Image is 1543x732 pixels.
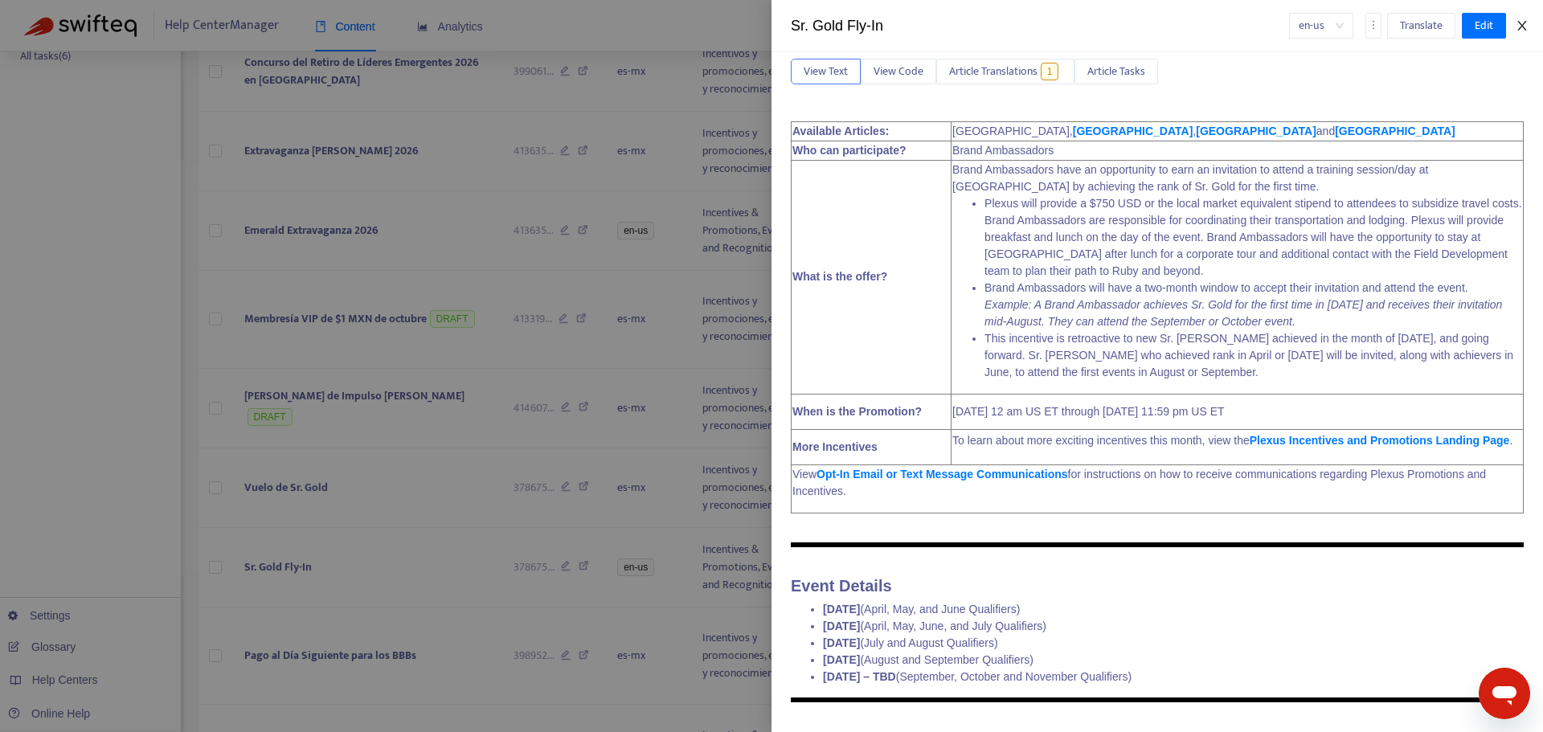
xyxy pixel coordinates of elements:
[792,466,1522,500] p: View for instructions on how to receive communications regarding Plexus Promotions and Incentives.
[984,298,1502,328] em: Example: A Brand Ambassador achieves Sr. Gold for the first time in [DATE] and receives their inv...
[1475,17,1493,35] span: Edit
[804,63,848,80] span: View Text
[823,601,1524,618] li: (April, May, and June Qualifiers)
[792,270,887,283] strong: What is the offer?
[1400,17,1443,35] span: Translate
[1250,434,1510,447] a: Plexus Incentives and Promotions Landing Page
[791,59,861,84] button: View Text
[1462,13,1506,39] button: Edit
[952,160,1524,394] td: Brand Ambassadors have an opportunity to earn an invitation to attend a training session/day at [...
[823,620,860,632] strong: [DATE]
[1387,13,1455,39] button: Translate
[791,15,1289,37] div: Sr. Gold Fly-In
[791,577,892,595] strong: Event Details
[1368,19,1379,31] span: more
[1196,125,1316,137] a: [GEOGRAPHIC_DATA]
[1074,59,1158,84] button: Article Tasks
[1041,63,1059,80] span: 1
[823,603,860,615] strong: [DATE]
[1479,668,1530,719] iframe: Button to launch messaging window
[792,144,907,157] strong: Who can participate?
[874,63,923,80] span: View Code
[936,59,1074,84] button: Article Translations1
[1365,13,1381,39] button: more
[823,670,896,683] strong: [DATE] – TBD
[952,394,1524,429] td: [DATE] 12 am US ET through [DATE] 11:59 pm US ET
[1335,125,1455,137] a: [GEOGRAPHIC_DATA]
[823,653,860,666] strong: [DATE]
[792,440,878,453] strong: More Incentives
[949,63,1038,80] span: Article Translations
[792,405,922,418] strong: When is the Promotion?
[1511,18,1533,34] button: Close
[792,125,889,137] strong: Available Articles:
[984,195,1522,280] li: Plexus will provide a $750 USD or the local market equivalent stipend to attendees to subsidize t...
[823,635,1524,652] li: (July and August Qualifiers)
[823,618,1524,635] li: (April, May, June, and July Qualifiers)
[984,280,1522,330] li: Brand Ambassadors will have a two-month window to accept their invitation and attend the event.
[1516,19,1529,32] span: close
[952,432,1522,449] p: To learn about more exciting incentives this month, view the
[984,330,1522,381] li: This incentive is retroactive to new Sr. [PERSON_NAME] achieved in the month of [DATE], and going...
[861,59,936,84] button: View Code
[1073,125,1193,137] a: [GEOGRAPHIC_DATA]
[823,636,860,649] strong: [DATE]
[952,121,1524,141] td: [GEOGRAPHIC_DATA], , and
[952,141,1524,160] td: Brand Ambassadors
[1087,63,1145,80] span: Article Tasks
[823,652,1524,669] li: (August and September Qualifiers)
[817,468,1067,481] a: Opt-In Email or Text Message Communications
[1509,434,1512,447] span: .
[823,669,1524,685] li: (September, October and November Qualifiers)
[1299,14,1344,38] span: en-us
